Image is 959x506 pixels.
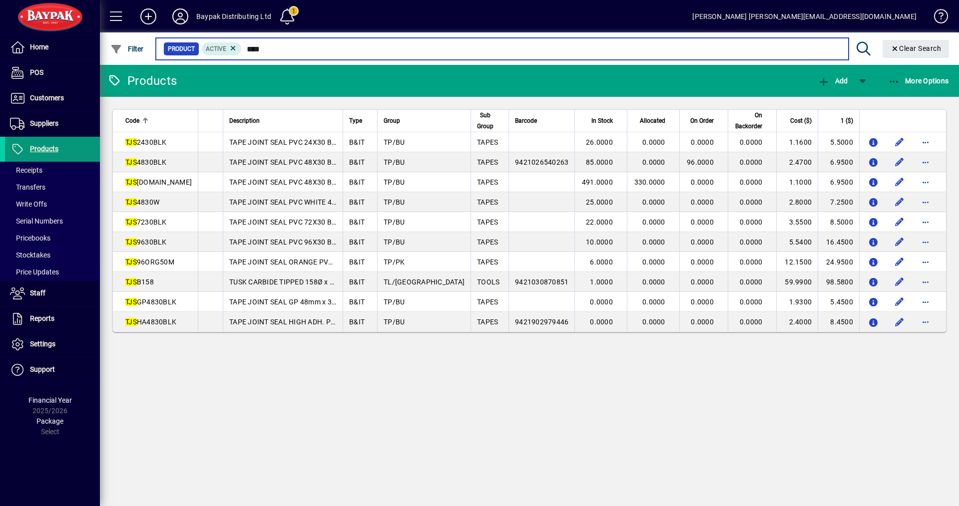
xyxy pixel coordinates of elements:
span: Filter [110,45,144,53]
span: TAPES [477,238,498,246]
button: More options [918,174,934,190]
div: Type [349,115,371,126]
span: TAPE JOINT SEAL PVC 48X30 BLK MP (30) [229,178,368,186]
span: 10.0000 [586,238,613,246]
span: Add [818,77,848,85]
span: 0.0000 [691,178,714,186]
td: 6.9500 [818,172,859,192]
span: Clear Search [891,44,942,52]
em: TJS [125,258,137,266]
span: 491.0000 [582,178,613,186]
span: B&IT [349,278,365,286]
em: TJS [125,158,137,166]
td: 5.5400 [776,232,818,252]
span: 0.0000 [740,218,763,226]
span: Type [349,115,362,126]
span: TP/BU [384,138,405,146]
span: 330.0000 [634,178,665,186]
button: More options [918,274,934,290]
em: TJS [125,318,137,326]
span: 0.0000 [642,198,665,206]
td: 24.9500 [818,252,859,272]
span: TAPES [477,178,498,186]
a: Price Updates [5,263,100,280]
button: More options [918,154,934,170]
em: TJS [125,298,137,306]
span: Allocated [640,115,665,126]
button: Edit [892,194,908,210]
span: TAPES [477,138,498,146]
em: TJS [125,178,137,186]
span: Settings [30,340,55,348]
span: TAPE JOINT SEAL GP 48mm x 30M BLACK [229,298,366,306]
span: 0.0000 [691,238,714,246]
span: TAPE JOINT SEAL PVC 48X30 BLK [229,158,340,166]
span: Stocktakes [10,251,50,259]
div: Allocated [633,115,674,126]
span: Receipts [10,166,42,174]
div: Description [229,115,337,126]
a: Knowledge Base [927,2,947,34]
button: More options [918,254,934,270]
div: Group [384,115,465,126]
span: TAPE JOINT SEAL PVC 96X30 BLK (12) [229,238,356,246]
span: 0.0000 [691,198,714,206]
span: 0.0000 [691,218,714,226]
button: Add [815,72,850,90]
span: TP/BU [384,178,405,186]
span: 26.0000 [586,138,613,146]
span: Product [168,44,195,54]
span: 85.0000 [586,158,613,166]
span: 9421026540263 [515,158,568,166]
td: 1.1600 [776,132,818,152]
span: 0.0000 [691,138,714,146]
td: 6.9500 [818,152,859,172]
span: B158 [125,278,154,286]
td: 2.8000 [776,192,818,212]
button: Edit [892,234,908,250]
span: [DOMAIN_NAME] [125,178,192,186]
span: 2430BLK [125,138,167,146]
span: On Order [690,115,714,126]
span: Transfers [10,183,45,191]
button: Filter [108,40,146,58]
span: Customers [30,94,64,102]
span: B&IT [349,258,365,266]
span: 4830BLK [125,158,167,166]
span: Price Updates [10,268,59,276]
span: TUSK CARBIDE TIPPED 158Ø x 3.5mm JAMB SAW BLADE [229,278,414,286]
span: Reports [30,314,54,322]
span: B&IT [349,178,365,186]
div: Baypak Distributing Ltd [196,8,271,24]
button: Edit [892,154,908,170]
span: B&IT [349,198,365,206]
em: TJS [125,278,137,286]
a: Home [5,35,100,60]
button: Edit [892,294,908,310]
span: B&IT [349,218,365,226]
div: Code [125,115,192,126]
span: 0.0000 [691,298,714,306]
div: Products [107,73,177,89]
span: TAPE JOINT SEAL PVC 72X30 BLK (24) [229,218,356,226]
button: Edit [892,314,908,330]
span: Products [30,145,58,153]
span: TP/BU [384,158,405,166]
span: 0.0000 [642,158,665,166]
span: 0.0000 [691,258,714,266]
span: HA4830BLK [125,318,176,326]
a: Support [5,357,100,382]
em: TJS [125,238,137,246]
span: TOOLS [477,278,499,286]
span: On Backorder [734,110,762,132]
span: 0.0000 [691,278,714,286]
a: Serial Numbers [5,213,100,230]
span: 25.0000 [586,198,613,206]
span: Suppliers [30,119,58,127]
span: 0.0000 [642,258,665,266]
button: More Options [886,72,952,90]
span: 0.0000 [740,178,763,186]
span: Financial Year [28,396,72,404]
span: 96ORG50M [125,258,174,266]
span: 0.0000 [740,138,763,146]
